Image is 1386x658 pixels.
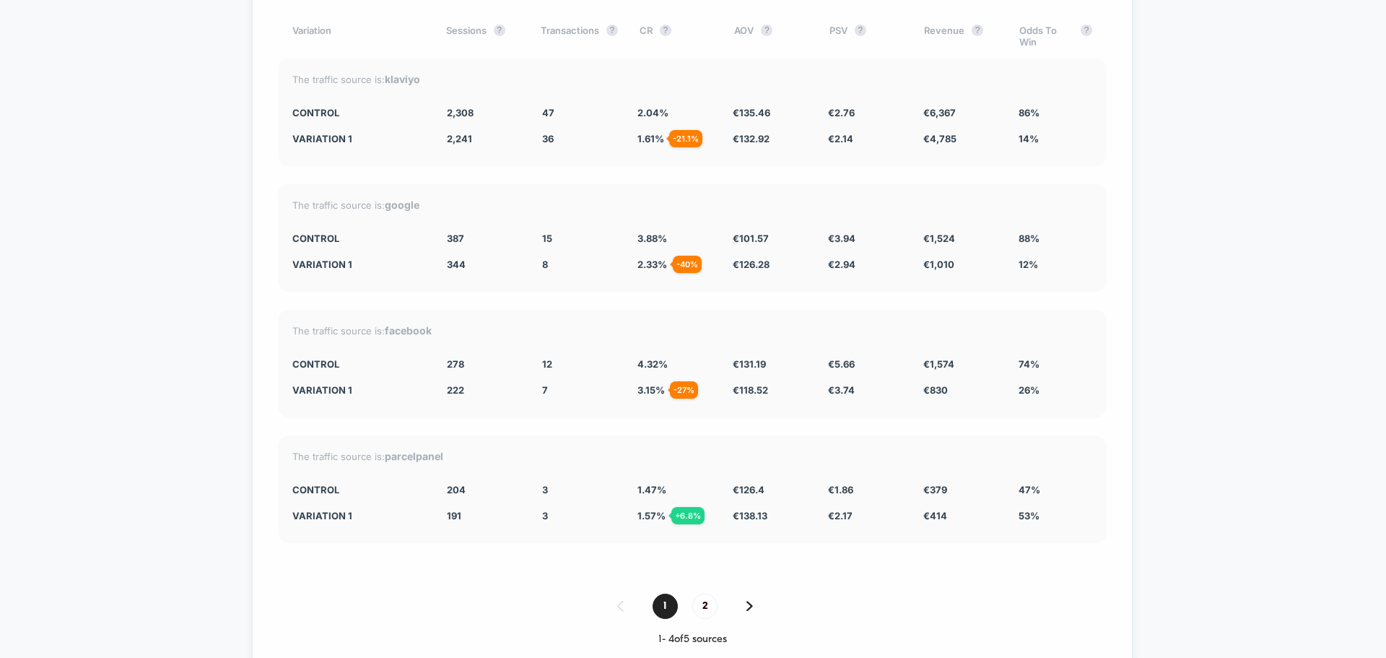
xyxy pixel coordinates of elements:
span: 2.04 % [637,107,668,118]
button: ? [855,25,866,36]
div: + 6.8 % [671,507,705,524]
div: AOV [734,25,807,48]
span: € 135.46 [733,107,770,118]
span: € 2.17 [828,510,853,521]
span: 204 [447,484,466,495]
span: 387 [447,233,464,244]
strong: facebook [385,324,432,337]
span: € 101.57 [733,233,769,244]
span: 2 [692,594,718,619]
div: 26% [1019,384,1092,396]
span: 3.88 % [637,233,667,244]
div: The traffic source is: [292,324,1092,337]
strong: parcelpanel [385,450,443,462]
span: 222 [447,384,464,396]
span: 2.33 % [637,259,667,270]
span: € 3.74 [828,384,855,396]
div: Variation [292,25,424,48]
div: CONTROL [292,233,425,244]
span: 1.61 % [637,133,664,144]
span: € 126.4 [733,484,764,495]
div: 14% [1019,133,1092,144]
span: € 4,785 [923,133,956,144]
div: The traffic source is: [292,73,1092,85]
div: 86% [1019,107,1092,118]
button: ? [606,25,618,36]
span: 12 [542,358,552,370]
span: 278 [447,358,464,370]
span: 2,308 [447,107,474,118]
span: € 2.14 [828,133,853,144]
span: 36 [542,133,554,144]
span: € 118.52 [733,384,768,396]
span: € 1,524 [923,233,955,244]
div: CONTROL [292,484,425,495]
div: The traffic source is: [292,199,1092,211]
span: € 6,367 [923,107,956,118]
span: € 1,010 [923,259,954,270]
span: € 1.86 [828,484,853,495]
div: 74% [1019,358,1092,370]
span: € 2.94 [828,259,855,270]
div: Variation 1 [292,510,425,521]
span: 7 [542,384,548,396]
span: € 132.92 [733,133,770,144]
strong: google [385,199,419,211]
div: - 40 % [673,256,702,273]
div: CR [640,25,712,48]
span: 47 [542,107,554,118]
span: 1.47 % [637,484,666,495]
span: € 138.13 [733,510,767,521]
span: 3.15 % [637,384,665,396]
button: ? [660,25,671,36]
div: 12% [1019,259,1092,270]
div: Variation 1 [292,259,425,270]
div: - 27 % [670,381,698,399]
span: 2,241 [447,133,472,144]
div: - 21.1 % [669,130,702,147]
span: € 126.28 [733,259,770,270]
span: € 1,574 [923,358,954,370]
span: € 3.94 [828,233,855,244]
div: CONTROL [292,358,425,370]
span: 191 [447,510,461,521]
div: PSV [829,25,902,48]
div: Variation 1 [292,384,425,396]
div: Variation 1 [292,133,425,144]
span: € 5.66 [828,358,855,370]
span: 8 [542,259,548,270]
span: 1.57 % [637,510,666,521]
span: € 131.19 [733,358,766,370]
div: 47% [1019,484,1092,495]
button: ? [761,25,772,36]
div: The traffic source is: [292,450,1092,462]
div: Transactions [541,25,618,48]
span: 1 [653,594,678,619]
div: Revenue [924,25,997,48]
div: 88% [1019,233,1092,244]
span: 4.32 % [637,358,668,370]
span: 15 [542,233,552,244]
span: € 414 [923,510,947,521]
strong: klaviyo [385,73,420,85]
span: € 2.76 [828,107,855,118]
div: Odds To Win [1019,25,1092,48]
img: pagination forward [746,601,753,611]
span: € 379 [923,484,947,495]
div: Sessions [446,25,519,48]
div: 53% [1019,510,1092,521]
div: 1 - 4 of 5 sources [278,633,1107,646]
span: 3 [542,484,548,495]
button: ? [1081,25,1092,36]
span: € 830 [923,384,948,396]
button: ? [972,25,983,36]
span: 3 [542,510,548,521]
button: ? [494,25,505,36]
div: CONTROL [292,107,425,118]
span: 344 [447,259,466,270]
